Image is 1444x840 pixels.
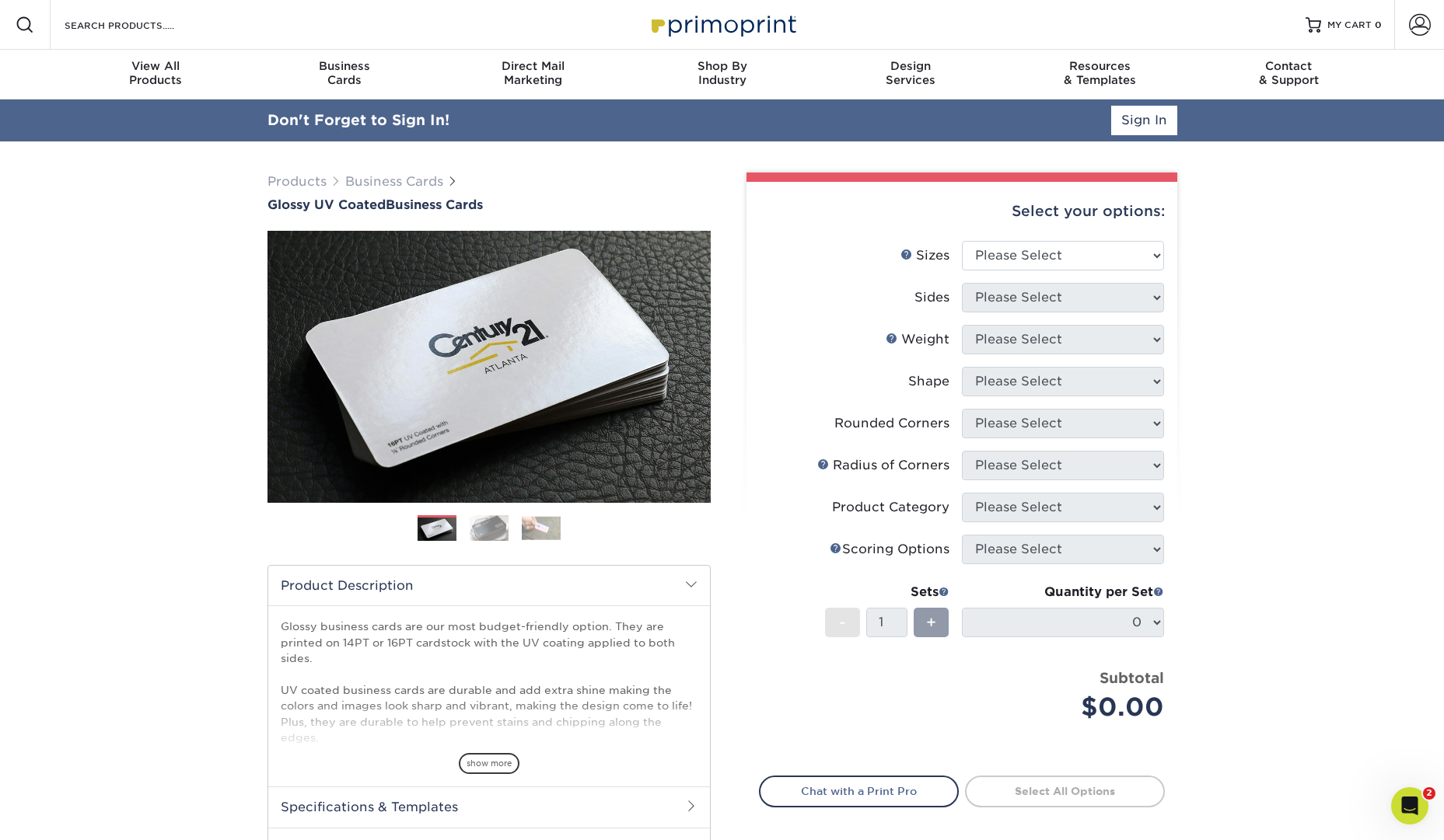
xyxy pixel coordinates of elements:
div: & Templates [1005,59,1194,87]
div: Sizes [900,246,949,265]
a: Direct MailMarketing [439,50,628,99]
div: Radius of Corners [817,456,949,475]
span: Shop By [628,59,816,73]
div: Products [61,59,250,87]
strong: Subtotal [1100,669,1164,686]
a: View AllProducts [61,50,250,99]
div: Industry [628,59,816,87]
span: - [839,611,846,634]
div: Don't Forget to Sign In! [267,110,449,131]
a: Business Cards [345,174,443,189]
span: 2 [1423,787,1435,800]
span: + [926,611,936,634]
div: Marketing [439,59,628,87]
a: Sign In [1111,106,1177,135]
span: Direct Mail [439,59,628,73]
span: Design [816,59,1005,73]
span: Resources [1005,59,1194,73]
a: Shop ByIndustry [628,50,816,99]
div: Shape [908,372,949,391]
div: Cards [250,59,439,87]
div: Product Category [832,498,949,517]
a: BusinessCards [250,50,439,99]
a: Products [267,174,327,189]
a: Glossy UV CoatedBusiness Cards [267,197,711,212]
span: 0 [1375,19,1382,30]
img: Primoprint [645,8,800,41]
div: Select your options: [759,182,1165,241]
div: Rounded Corners [834,414,949,433]
div: Scoring Options [830,540,949,559]
div: $0.00 [974,688,1164,726]
img: Business Cards 01 [418,510,456,549]
div: Services [816,59,1005,87]
div: Quantity per Set [962,583,1164,601]
div: Sets [825,583,949,601]
h2: Specifications & Templates [268,786,710,827]
h2: Product Description [268,566,710,605]
a: DesignServices [816,50,1005,99]
div: Weight [886,330,949,349]
a: Contact& Support [1194,50,1383,99]
div: Sides [914,288,949,307]
img: Glossy UV Coated 01 [267,145,711,588]
img: Business Cards 02 [470,514,509,542]
span: Glossy UV Coated [267,197,386,212]
span: Contact [1194,59,1383,73]
div: & Support [1194,59,1383,87]
a: Select All Options [965,776,1165,807]
span: show more [459,753,519,774]
input: SEARCH PRODUCTS..... [63,16,215,34]
iframe: Google Customer Reviews [4,793,132,835]
img: Business Cards 03 [522,516,561,540]
p: Glossy business cards are our most budget-friendly option. They are printed on 14PT or 16PT cards... [281,619,698,824]
a: Chat with a Print Pro [759,776,959,807]
span: Business [250,59,439,73]
a: Resources& Templates [1005,50,1194,99]
h1: Business Cards [267,197,711,212]
iframe: Intercom live chat [1391,787,1428,824]
span: View All [61,59,250,73]
span: MY CART [1327,19,1372,32]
